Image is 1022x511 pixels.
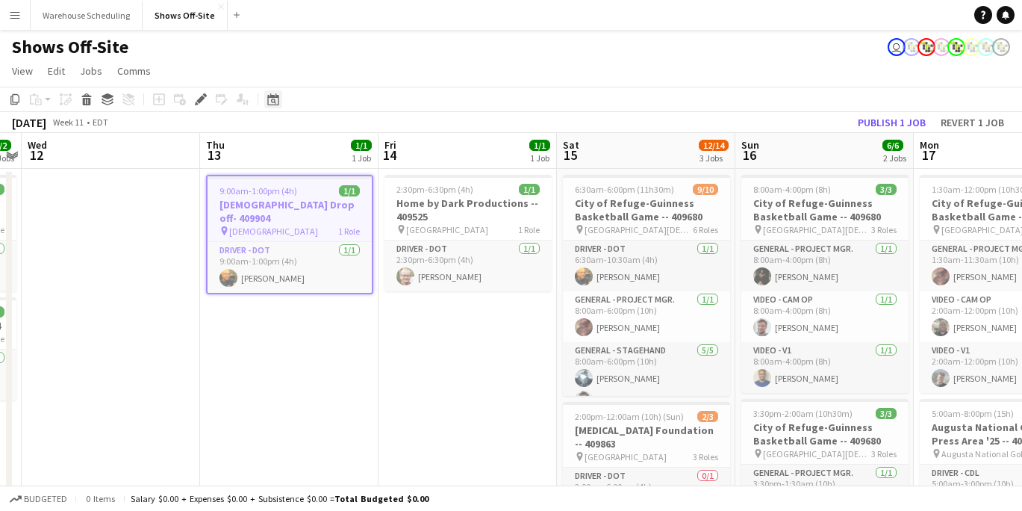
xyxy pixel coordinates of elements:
[6,61,39,81] a: View
[396,184,473,195] span: 2:30pm-6:30pm (4h)
[741,196,909,223] h3: City of Refuge-Guinness Basketball Game -- 409680
[384,241,552,291] app-card-role: Driver - DOT1/12:30pm-6:30pm (4h)[PERSON_NAME]
[93,117,108,128] div: EDT
[563,175,730,396] app-job-card: 6:30am-6:00pm (11h30m)9/10City of Refuge-Guinness Basketball Game -- 409680 [GEOGRAPHIC_DATA][DEM...
[334,493,429,504] span: Total Budgeted $0.00
[82,493,118,504] span: 0 items
[28,138,47,152] span: Wed
[753,408,876,419] span: 3:30pm-2:00am (10h30m) (Mon)
[338,226,360,237] span: 1 Role
[962,38,980,56] app-user-avatar: Labor Coordinator
[12,115,46,130] div: [DATE]
[693,224,718,235] span: 6 Roles
[143,1,228,30] button: Shows Off-Site
[529,140,550,151] span: 1/1
[563,241,730,291] app-card-role: Driver - DOT1/16:30am-10:30am (4h)[PERSON_NAME]
[871,448,897,459] span: 3 Roles
[741,342,909,393] app-card-role: Video - V11/18:00am-4:00pm (8h)[PERSON_NAME]
[208,242,372,293] app-card-role: Driver - DOT1/19:00am-1:00pm (4h)[PERSON_NAME]
[42,61,71,81] a: Edit
[563,424,730,450] h3: [MEDICAL_DATA] Foundation -- 409863
[871,224,897,235] span: 3 Roles
[741,175,909,393] app-job-card: 8:00am-4:00pm (8h)3/3City of Refuge-Guinness Basketball Game -- 409680 [GEOGRAPHIC_DATA][DEMOGRAP...
[575,411,684,422] span: 2:00pm-12:00am (10h) (Sun)
[882,140,903,151] span: 6/6
[763,448,871,459] span: [GEOGRAPHIC_DATA][DEMOGRAPHIC_DATA]
[888,38,906,56] app-user-avatar: Toryn Tamborello
[917,146,939,164] span: 17
[12,36,128,58] h1: Shows Off-Site
[406,224,488,235] span: [GEOGRAPHIC_DATA]
[561,146,579,164] span: 15
[384,138,396,152] span: Fri
[741,421,909,447] h3: City of Refuge-Guinness Basketball Game -- 409680
[24,494,67,504] span: Budgeted
[518,224,540,235] span: 1 Role
[563,196,730,223] h3: City of Refuge-Guinness Basketball Game -- 409680
[219,185,297,196] span: 9:00am-1:00pm (4h)
[883,152,906,164] div: 2 Jobs
[74,61,108,81] a: Jobs
[206,138,225,152] span: Thu
[49,117,87,128] span: Week 11
[852,113,932,132] button: Publish 1 job
[229,226,318,237] span: [DEMOGRAPHIC_DATA]
[699,140,729,151] span: 12/14
[693,184,718,195] span: 9/10
[563,138,579,152] span: Sat
[111,61,157,81] a: Comms
[117,64,151,78] span: Comms
[741,241,909,291] app-card-role: General - Project Mgr.1/18:00am-4:00pm (8h)[PERSON_NAME]
[339,185,360,196] span: 1/1
[563,342,730,480] app-card-role: General - Stagehand5/58:00am-6:00pm (10h)[PERSON_NAME][PERSON_NAME]
[7,491,69,507] button: Budgeted
[519,184,540,195] span: 1/1
[563,291,730,342] app-card-role: General - Project Mgr.1/18:00am-6:00pm (10h)[PERSON_NAME]
[903,38,920,56] app-user-avatar: Labor Coordinator
[917,38,935,56] app-user-avatar: Labor Coordinator
[12,64,33,78] span: View
[763,224,871,235] span: [GEOGRAPHIC_DATA][DEMOGRAPHIC_DATA]
[585,451,667,462] span: [GEOGRAPHIC_DATA]
[753,184,831,195] span: 8:00am-4:00pm (8h)
[699,152,728,164] div: 3 Jobs
[947,38,965,56] app-user-avatar: Labor Coordinator
[530,152,549,164] div: 1 Job
[741,291,909,342] app-card-role: Video - Cam Op1/18:00am-4:00pm (8h)[PERSON_NAME]
[876,408,897,419] span: 3/3
[977,38,995,56] app-user-avatar: Labor Coordinator
[932,38,950,56] app-user-avatar: Labor Coordinator
[204,146,225,164] span: 13
[25,146,47,164] span: 12
[920,138,939,152] span: Mon
[935,113,1010,132] button: Revert 1 job
[384,175,552,291] app-job-card: 2:30pm-6:30pm (4h)1/1Home by Dark Productions -- 409525 [GEOGRAPHIC_DATA]1 RoleDriver - DOT1/12:3...
[80,64,102,78] span: Jobs
[384,196,552,223] h3: Home by Dark Productions -- 409525
[992,38,1010,56] app-user-avatar: Labor Coordinator
[575,184,674,195] span: 6:30am-6:00pm (11h30m)
[206,175,373,294] app-job-card: 9:00am-1:00pm (4h)1/1[DEMOGRAPHIC_DATA] Drop off- 409904 [DEMOGRAPHIC_DATA]1 RoleDriver - DOT1/19...
[31,1,143,30] button: Warehouse Scheduling
[352,152,371,164] div: 1 Job
[48,64,65,78] span: Edit
[739,146,759,164] span: 16
[351,140,372,151] span: 1/1
[693,451,718,462] span: 3 Roles
[741,138,759,152] span: Sun
[131,493,429,504] div: Salary $0.00 + Expenses $0.00 + Subsistence $0.00 =
[876,184,897,195] span: 3/3
[585,224,693,235] span: [GEOGRAPHIC_DATA][DEMOGRAPHIC_DATA]
[932,408,1014,419] span: 5:00am-8:00pm (15h)
[697,411,718,422] span: 2/3
[382,146,396,164] span: 14
[208,198,372,225] h3: [DEMOGRAPHIC_DATA] Drop off- 409904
